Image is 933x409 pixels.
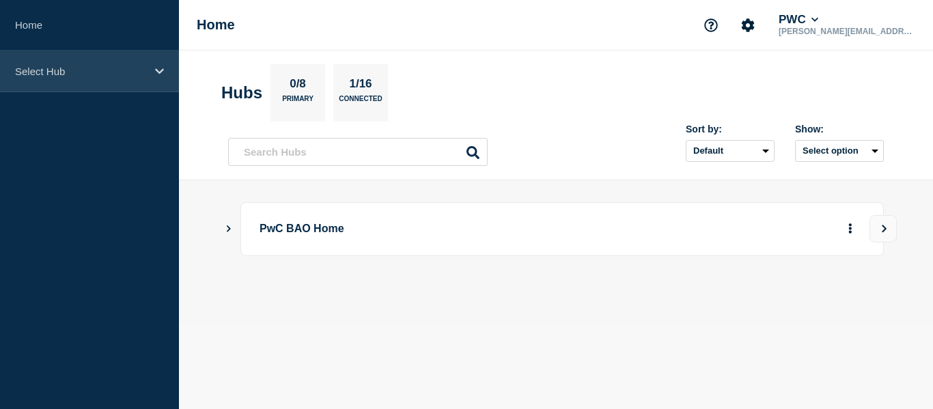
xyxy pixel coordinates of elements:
p: Select Hub [15,66,146,77]
button: Support [697,11,725,40]
p: [PERSON_NAME][EMAIL_ADDRESS][PERSON_NAME][DOMAIN_NAME] [776,27,918,36]
button: PWC [776,13,821,27]
h2: Hubs [221,83,262,102]
button: More actions [841,216,859,242]
button: Select option [795,140,884,162]
div: Show: [795,124,884,135]
button: View [869,215,897,242]
p: 0/8 [285,77,311,95]
input: Search Hubs [228,138,488,166]
button: Show Connected Hubs [225,224,232,234]
p: Connected [339,95,382,109]
div: Sort by: [686,124,775,135]
p: Primary [282,95,314,109]
p: PwC BAO Home [260,216,637,242]
select: Sort by [686,140,775,162]
p: 1/16 [344,77,377,95]
button: Account settings [734,11,762,40]
h1: Home [197,17,235,33]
